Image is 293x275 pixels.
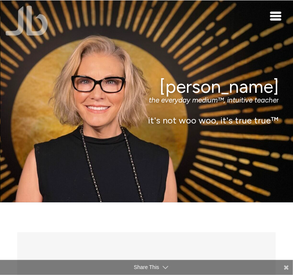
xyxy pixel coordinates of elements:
h1: [PERSON_NAME] [15,76,279,96]
img: Jamie Butler. The Everyday Medium [6,6,48,36]
button: Toggle navigation [271,11,282,20]
p: the everyday medium™, intuitive teacher [15,96,279,105]
p: it's not woo woo, it's true true™ [15,115,279,126]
